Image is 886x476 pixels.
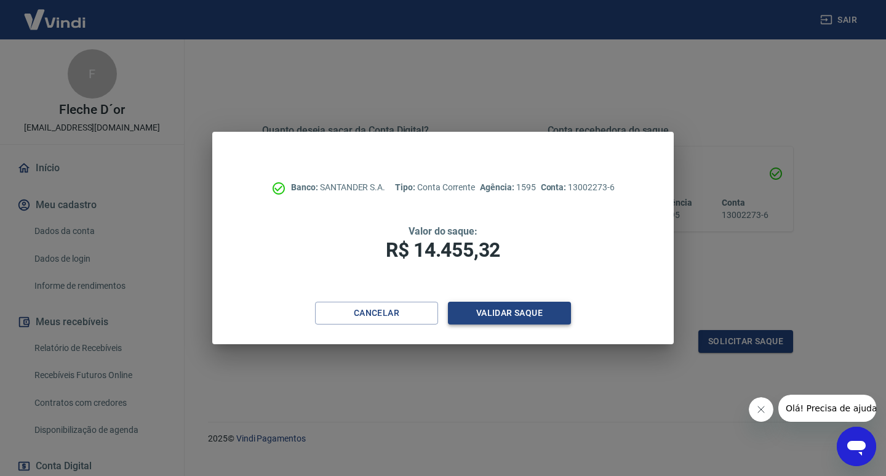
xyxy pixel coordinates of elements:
[291,181,385,194] p: SANTANDER S.A.
[749,397,773,422] iframe: Fechar mensagem
[448,302,571,325] button: Validar saque
[395,182,417,192] span: Tipo:
[480,182,516,192] span: Agência:
[837,427,876,466] iframe: Botão para abrir a janela de mensagens
[541,181,615,194] p: 13002273-6
[315,302,438,325] button: Cancelar
[395,181,475,194] p: Conta Corrente
[480,181,535,194] p: 1595
[291,182,320,192] span: Banco:
[7,9,103,18] span: Olá! Precisa de ajuda?
[541,182,569,192] span: Conta:
[409,225,477,237] span: Valor do saque:
[386,238,500,262] span: R$ 14.455,32
[778,395,876,422] iframe: Mensagem da empresa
